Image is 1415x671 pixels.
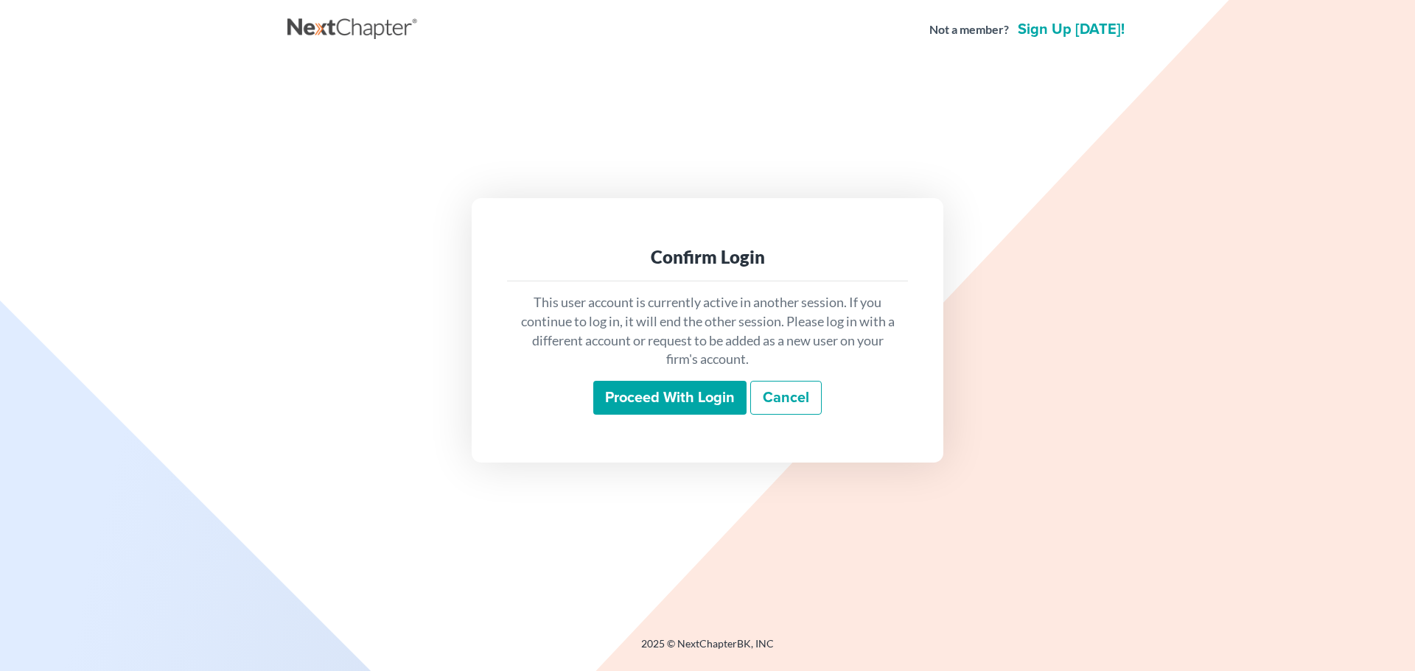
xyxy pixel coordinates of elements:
[929,21,1009,38] strong: Not a member?
[593,381,747,415] input: Proceed with login
[519,245,896,269] div: Confirm Login
[287,636,1128,663] div: 2025 © NextChapterBK, INC
[519,293,896,369] p: This user account is currently active in another session. If you continue to log in, it will end ...
[750,381,822,415] a: Cancel
[1015,22,1128,37] a: Sign up [DATE]!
